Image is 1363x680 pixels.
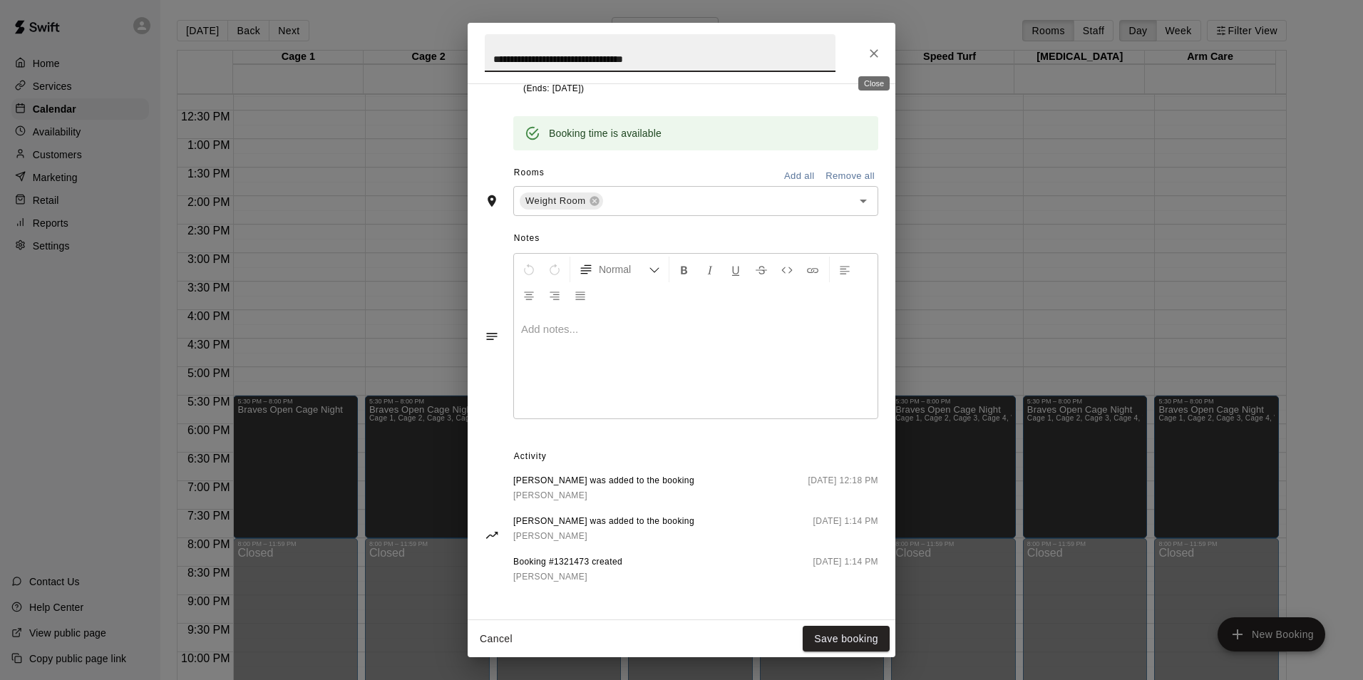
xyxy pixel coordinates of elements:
p: (Ends: [DATE]) [523,82,646,96]
span: [DATE] 1:14 PM [813,515,878,544]
a: [PERSON_NAME] [513,529,694,544]
a: [PERSON_NAME] [513,570,622,584]
span: [PERSON_NAME] was added to the booking [513,515,694,529]
div: Weight Room [520,192,603,210]
button: Center Align [517,282,541,308]
button: Format Underline [724,257,748,282]
button: Format Bold [672,257,696,282]
svg: Activity [485,528,499,542]
button: Left Align [833,257,857,282]
span: Rooms [514,168,545,177]
button: Justify Align [568,282,592,308]
span: [PERSON_NAME] [513,490,587,500]
button: Undo [517,257,541,282]
span: Activity [514,445,878,468]
button: Format Italics [698,257,722,282]
button: Cancel [473,626,519,652]
button: Add all [776,165,822,187]
button: Format Strikethrough [749,257,773,282]
button: Insert Link [801,257,825,282]
div: Booking time is available [549,120,662,146]
button: Formatting Options [573,257,666,282]
svg: Rooms [485,194,499,208]
span: [PERSON_NAME] [513,572,587,582]
button: Open [853,191,873,211]
span: [DATE] 12:18 PM [808,474,878,503]
a: [PERSON_NAME] [513,488,694,503]
span: Weight Room [520,194,592,208]
button: Save booking [803,626,890,652]
span: Booking #1321473 created [513,555,622,570]
button: Right Align [542,282,567,308]
span: [DATE] 1:14 PM [813,555,878,584]
span: Normal [599,262,649,277]
div: Close [858,76,890,91]
span: [PERSON_NAME] [513,531,587,541]
button: Insert Code [775,257,799,282]
span: [PERSON_NAME] was added to the booking [513,474,694,488]
span: Notes [514,227,878,250]
button: Redo [542,257,567,282]
button: Close [861,41,887,66]
button: Remove all [822,165,878,187]
svg: Notes [485,329,499,344]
